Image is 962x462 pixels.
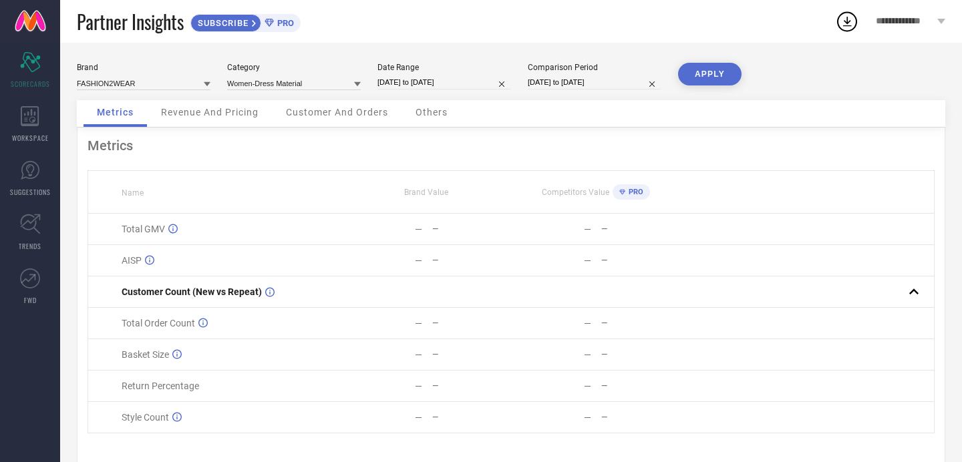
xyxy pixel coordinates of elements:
button: APPLY [678,63,742,85]
div: — [415,255,422,266]
span: SUBSCRIBE [191,18,252,28]
span: Partner Insights [77,8,184,35]
div: — [601,318,679,328]
div: Open download list [835,9,859,33]
span: Competitors Value [542,188,609,197]
span: Brand Value [404,188,448,197]
span: Total GMV [122,224,165,234]
div: — [415,349,422,360]
div: Brand [77,63,210,72]
span: TRENDS [19,241,41,251]
div: Comparison Period [528,63,661,72]
div: — [601,350,679,359]
div: — [432,413,510,422]
div: — [432,381,510,391]
div: — [601,256,679,265]
span: Revenue And Pricing [161,107,259,118]
span: PRO [274,18,294,28]
div: — [432,256,510,265]
span: SUGGESTIONS [10,187,51,197]
a: SUBSCRIBEPRO [190,11,301,32]
div: — [601,413,679,422]
span: Customer And Orders [286,107,388,118]
div: — [584,224,591,234]
div: — [415,381,422,391]
div: — [584,381,591,391]
div: Date Range [377,63,511,72]
div: — [584,412,591,423]
span: FWD [24,295,37,305]
span: WORKSPACE [12,133,49,143]
span: Return Percentage [122,381,199,391]
span: AISP [122,255,142,266]
input: Select date range [377,75,511,89]
span: Metrics [97,107,134,118]
div: — [415,224,422,234]
span: PRO [625,188,643,196]
span: Style Count [122,412,169,423]
div: — [432,318,510,328]
span: Others [416,107,448,118]
span: SCORECARDS [11,79,50,89]
span: Total Order Count [122,318,195,328]
div: — [415,318,422,328]
span: Basket Size [122,349,169,360]
div: — [584,255,591,266]
div: — [432,350,510,359]
div: — [415,412,422,423]
input: Select comparison period [528,75,661,89]
div: — [601,224,679,234]
div: Metrics [88,138,935,154]
span: Name [122,188,144,198]
span: Customer Count (New vs Repeat) [122,286,262,297]
div: — [584,318,591,328]
div: Category [227,63,361,72]
div: — [584,349,591,360]
div: — [601,381,679,391]
div: — [432,224,510,234]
